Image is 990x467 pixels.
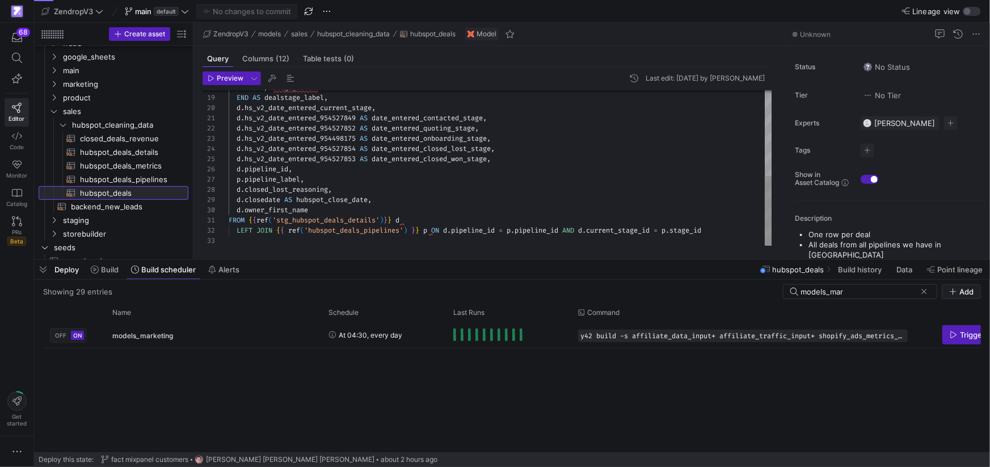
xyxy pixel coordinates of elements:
div: Press SPACE to select this row. [39,254,188,268]
div: Press SPACE to select this row. [39,200,188,213]
span: Get started [7,413,27,427]
a: paypal_codes​​​​​​ [39,254,188,268]
a: hubspot_deals_pipelines​​​​​​​​​​ [39,173,188,186]
span: p [237,175,241,184]
span: d [237,185,241,194]
span: ) [380,216,384,225]
div: 25 [203,154,215,164]
span: = [654,226,658,235]
span: ( [268,216,272,225]
div: 68 [16,28,30,37]
button: hubspot_deals [397,27,458,41]
button: maindefault [122,4,192,19]
span: } [384,216,387,225]
div: 26 [203,164,215,174]
div: Press SPACE to select this row. [39,213,188,227]
span: Unknown [800,30,831,39]
button: Create asset [109,27,170,41]
span: d [443,226,447,235]
span: AND [562,226,574,235]
img: No tier [863,91,873,100]
span: d [237,113,241,123]
span: = [499,226,503,235]
span: Preview [217,74,243,82]
div: 19 [203,92,215,103]
span: Schedule [328,309,359,317]
span: END [237,93,248,102]
span: . [241,144,245,153]
span: d [237,134,241,143]
span: . [447,226,451,235]
a: backend_new_leads​​​​​​​​​​ [39,200,188,213]
a: Editor [5,98,29,127]
span: Lineage view [912,7,960,16]
span: . [511,226,515,235]
span: } [415,226,419,235]
span: { [276,226,280,235]
img: No status [863,62,873,71]
div: Showing 29 entries [43,287,112,296]
div: Press SPACE to select this row. [39,241,188,254]
a: hubspot_deals_metrics​​​​​​​​​​ [39,159,188,173]
button: ZendropV3 [200,27,251,41]
span: ( [300,226,304,235]
button: 68 [5,27,29,48]
span: . [241,113,245,123]
span: JOIN [256,226,272,235]
span: d [237,144,241,153]
span: date_entered_contacted_stage [372,113,483,123]
button: Build [86,260,124,279]
span: main [135,7,151,16]
span: AS [360,113,368,123]
div: 28 [203,184,215,195]
span: main [63,64,187,77]
span: 'stg_hubspot_deals_details' [272,216,380,225]
span: Tags [795,146,852,154]
span: product [63,91,187,104]
button: Build scheduler [126,260,201,279]
span: . [241,154,245,163]
span: Catalog [6,200,27,207]
span: backend_new_leads​​​​​​​​​​ [71,200,175,213]
span: d [237,165,241,174]
div: 23 [203,133,215,144]
span: Alerts [218,265,239,274]
span: d [237,124,241,133]
span: google_sheets [63,51,187,64]
div: 33 [203,235,215,246]
span: ref [256,216,268,225]
span: At 04:30, every day [339,322,402,348]
span: , [328,185,332,194]
span: . [241,165,245,174]
span: closed_deals_revenue​​​​​​​​​​ [80,132,175,145]
span: storebuilder [63,228,187,241]
span: . [241,134,245,143]
div: 21 [203,113,215,123]
span: p [662,226,665,235]
span: , [300,175,304,184]
div: Press SPACE to select this row. [39,227,188,241]
div: 20 [203,103,215,113]
span: , [324,93,328,102]
img: undefined [467,31,474,37]
span: No Tier [863,91,901,100]
span: pipeline_id [515,226,558,235]
span: , [483,113,487,123]
span: AS [360,154,368,163]
button: fact mixpanel customershttps://storage.googleapis.com/y42-prod-data-exchange/images/G2kHvxVlt02YI... [98,452,440,467]
span: date_entered_closed_lost_stage [372,144,491,153]
span: Editor [9,115,25,122]
a: closed_deals_revenue​​​​​​​​​​ [39,132,188,145]
span: ref [288,226,300,235]
span: OFF [55,332,66,339]
span: fact mixpanel customers [111,456,188,464]
span: date_entered_onboarding_stage [372,134,487,143]
span: [PERSON_NAME] [PERSON_NAME] [PERSON_NAME] [206,456,374,464]
span: . [582,226,586,235]
div: Press SPACE to select this row. [39,91,188,104]
button: Getstarted [5,387,29,431]
div: 31 [203,215,215,225]
button: Preview [203,71,247,85]
div: Press SPACE to select this row. [39,104,188,118]
span: , [475,124,479,133]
